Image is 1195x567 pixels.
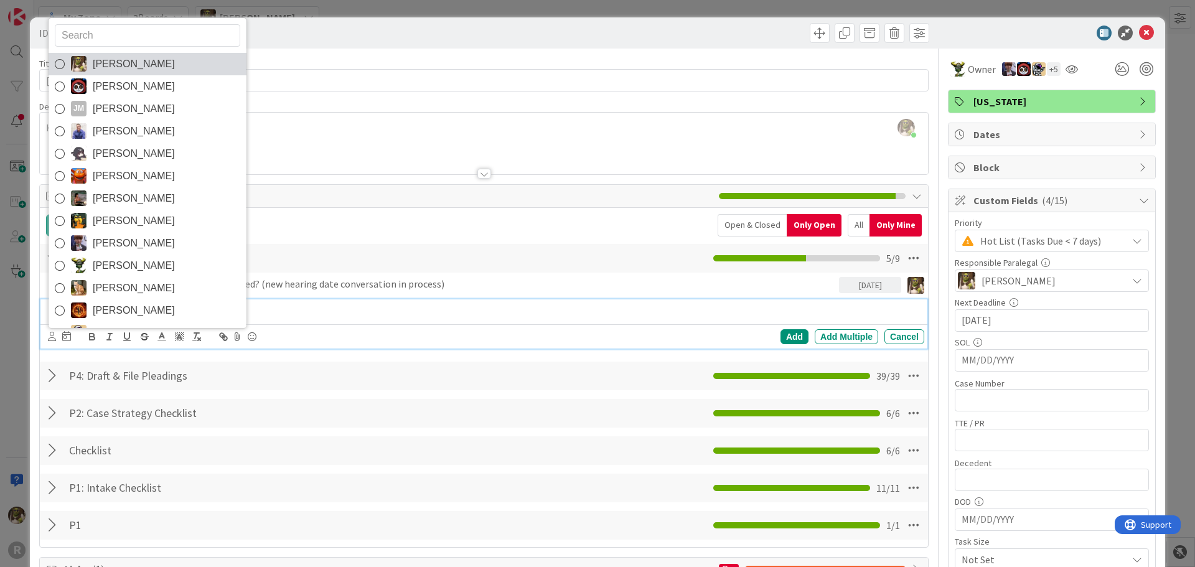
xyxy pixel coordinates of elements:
img: NC [950,62,965,77]
input: MM/DD/YYYY [962,350,1142,371]
img: ML [71,235,87,251]
img: JG [71,123,87,139]
span: 1 / 1 [886,518,900,533]
span: 6 / 6 [886,406,900,421]
div: All [848,214,869,237]
span: 39 / 39 [876,368,900,383]
div: Task Size [955,537,1149,546]
div: Add [780,329,808,344]
img: DG [958,272,975,289]
label: TTE / PR [955,418,985,429]
span: [PERSON_NAME] [93,301,175,320]
span: [US_STATE] [973,94,1133,109]
span: Custom Fields [973,193,1133,208]
label: Case Number [955,378,1005,389]
a: JG[PERSON_NAME] [49,120,246,143]
div: Cancel [884,329,924,344]
span: 5 / 9 [886,251,900,266]
div: Priority [955,218,1149,227]
input: Search [55,24,240,47]
img: DG [907,277,924,294]
span: Owner [968,62,996,77]
span: [PERSON_NAME] [93,256,175,275]
span: [PERSON_NAME] [93,324,175,342]
input: MM/DD/YYYY [962,509,1142,530]
span: [PERSON_NAME] [982,273,1056,288]
span: ( 4/15 ) [1042,194,1067,207]
input: Add Checklist... [65,439,345,462]
div: + 5 [1047,62,1061,76]
a: MR[PERSON_NAME] [49,210,246,232]
span: [PERSON_NAME] [93,144,175,163]
span: Description [39,101,82,112]
span: ID [39,26,63,40]
div: Open & Closed [718,214,787,237]
span: [PERSON_NAME] [93,189,175,208]
img: TR [71,302,87,318]
input: Add Checklist... [65,365,345,387]
img: SB [71,280,87,296]
a: JS[PERSON_NAME] [49,75,246,98]
div: Add Multiple [815,329,878,344]
a: TM[PERSON_NAME] [49,322,246,344]
div: DOD [955,497,1149,506]
span: 6 / 6 [886,443,900,458]
img: TM [71,325,87,340]
img: KA [71,168,87,184]
a: JM[PERSON_NAME] [49,98,246,120]
div: Only Mine [869,214,922,237]
span: [PERSON_NAME] [93,167,175,185]
a: ML[PERSON_NAME] [49,232,246,255]
span: Dates [973,127,1133,142]
a: DG[PERSON_NAME] [49,53,246,75]
input: Add Checklist... [65,514,345,537]
input: MM/DD/YYYY [962,310,1142,331]
span: Tasks [65,189,713,204]
img: MW [71,190,87,206]
div: Only Open [787,214,841,237]
img: KN [71,146,87,161]
img: yW9LRPfq2I1p6cQkqhMnMPjKb8hcA9gF.jpg [897,119,915,136]
p: Hearing re Amended Complaint: [DATE] [46,121,922,135]
label: Decedent [955,457,991,469]
a: NC[PERSON_NAME] [49,255,246,277]
span: [PERSON_NAME] [93,77,175,96]
div: Responsible Paralegal [955,258,1149,267]
a: KA[PERSON_NAME] [49,165,246,187]
span: Support [26,2,57,17]
img: NC [71,258,87,273]
span: [PERSON_NAME] [93,279,175,298]
span: [PERSON_NAME] [93,122,175,141]
a: MW[PERSON_NAME] [49,187,246,210]
span: [PERSON_NAME] [93,100,175,118]
a: TR[PERSON_NAME] [49,299,246,322]
img: JS [71,78,87,94]
img: DG [71,56,87,72]
img: JS [1017,62,1031,76]
span: Block [973,160,1133,175]
span: [PERSON_NAME] [93,212,175,230]
input: type card name here... [39,69,929,91]
div: JM [71,101,87,116]
div: [DATE] [839,277,901,293]
input: Add Checklist... [65,402,345,424]
img: ML [1002,62,1016,76]
a: KN[PERSON_NAME] [49,143,246,165]
div: SOL [955,338,1149,347]
p: Proposed order signed / letters received? (new hearing date conversation in process) [85,277,834,291]
span: [PERSON_NAME] [93,55,175,73]
p: Filing / Serving motion to correct order [65,303,919,317]
button: Add Checklist [46,214,133,237]
input: Add Checklist... [65,477,345,499]
span: 11 / 11 [876,480,900,495]
span: [PERSON_NAME] [93,234,175,253]
span: Hot List (Tasks Due < 7 days) [980,232,1121,250]
label: Title [39,58,55,69]
div: Next Deadline [955,298,1149,307]
a: SB[PERSON_NAME] [49,277,246,299]
img: TM [1032,62,1046,76]
img: MR [71,213,87,228]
